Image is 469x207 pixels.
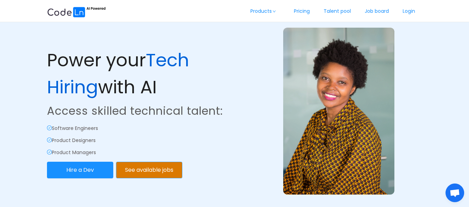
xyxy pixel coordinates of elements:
[47,137,233,144] p: Product Designers
[47,149,233,156] p: Product Managers
[47,47,233,101] p: Power your with AI
[47,125,52,130] i: icon: check-circle
[47,150,52,154] i: icon: check-circle
[47,6,106,17] img: ai.87e98a1d.svg
[116,162,182,178] button: See available jobs
[47,162,113,178] button: Hire a Dev
[283,28,394,195] img: example
[47,138,52,142] i: icon: check-circle
[272,10,276,13] i: icon: down
[47,47,189,100] span: Tech Hiring
[446,184,464,202] div: Open chat
[47,125,233,132] p: Software Engineers
[47,103,233,119] p: Access skilled technical talent:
